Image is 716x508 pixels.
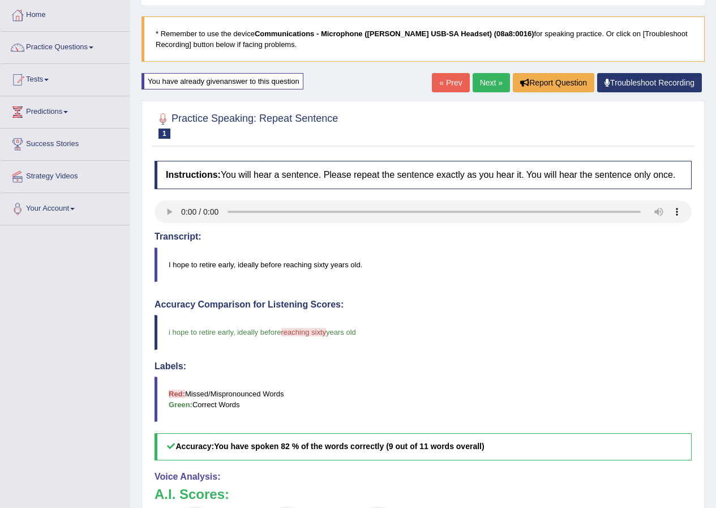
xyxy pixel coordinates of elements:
a: Next » [473,73,510,92]
blockquote: Missed/Mispronounced Words Correct Words [155,377,692,422]
h4: Transcript: [155,232,692,242]
h2: Practice Speaking: Repeat Sentence [155,110,338,139]
button: Report Question [513,73,594,92]
a: Troubleshoot Recording [597,73,702,92]
span: , [233,328,235,336]
h4: Labels: [155,361,692,372]
b: Red: [169,390,185,398]
span: reaching sixty [281,328,326,336]
span: ideally before [237,328,281,336]
blockquote: I hope to retire early, ideally before reaching sixty years old. [155,247,692,282]
h5: Accuracy: [155,433,692,460]
b: You have spoken 82 % of the words correctly (9 out of 11 words overall) [214,442,484,451]
h4: You will hear a sentence. Please repeat the sentence exactly as you hear it. You will hear the se... [155,161,692,189]
b: Communications - Microphone ([PERSON_NAME] USB-SA Headset) (08a8:0016) [255,29,534,38]
span: i hope to retire early [169,328,233,336]
span: 1 [158,129,170,139]
a: Success Stories [1,129,130,157]
span: years old [326,328,356,336]
b: Green: [169,400,192,409]
b: Instructions: [166,170,221,180]
div: You have already given answer to this question [142,73,303,89]
a: Your Account [1,193,130,221]
a: Predictions [1,96,130,125]
blockquote: * Remember to use the device for speaking practice. Or click on [Troubleshoot Recording] button b... [142,16,705,62]
h4: Voice Analysis: [155,472,692,482]
h4: Accuracy Comparison for Listening Scores: [155,300,692,310]
b: A.I. Scores: [155,486,229,502]
a: Strategy Videos [1,161,130,189]
a: Tests [1,64,130,92]
a: « Prev [432,73,469,92]
a: Practice Questions [1,32,130,60]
